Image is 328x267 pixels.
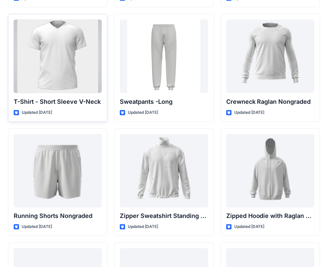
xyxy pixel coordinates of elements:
[128,109,158,116] p: Updated [DATE]
[226,134,314,208] a: Zipped Hoodie with Raglan Sleeve Nongraded
[226,20,314,93] a: Crewneck Raglan Nongraded
[120,212,208,221] p: Zipper Sweatshirt Standing Collar Nongraded
[226,97,314,106] p: Crewneck Raglan Nongraded
[234,109,265,116] p: Updated [DATE]
[226,212,314,221] p: Zipped Hoodie with Raglan Sleeve Nongraded
[14,20,102,93] a: T-Shirt - Short Sleeve V-Neck
[120,97,208,106] p: Sweatpants -Long
[120,134,208,208] a: Zipper Sweatshirt Standing Collar Nongraded
[14,97,102,106] p: T-Shirt - Short Sleeve V-Neck
[22,109,52,116] p: Updated [DATE]
[14,134,102,208] a: Running Shorts Nongraded
[234,224,265,231] p: Updated [DATE]
[120,20,208,93] a: Sweatpants -Long
[22,224,52,231] p: Updated [DATE]
[128,224,158,231] p: Updated [DATE]
[14,212,102,221] p: Running Shorts Nongraded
